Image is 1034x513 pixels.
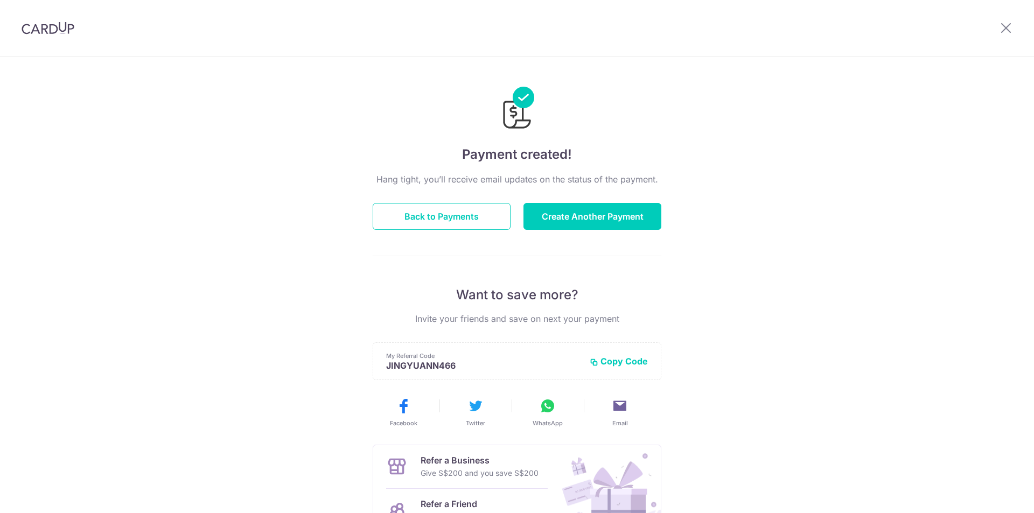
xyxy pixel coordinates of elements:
[22,22,74,34] img: CardUp
[516,397,579,427] button: WhatsApp
[523,203,661,230] button: Create Another Payment
[386,352,581,360] p: My Referral Code
[373,203,511,230] button: Back to Payments
[386,360,581,371] p: JINGYUANN466
[373,286,661,304] p: Want to save more?
[373,173,661,186] p: Hang tight, you’ll receive email updates on the status of the payment.
[373,145,661,164] h4: Payment created!
[444,397,507,427] button: Twitter
[372,397,435,427] button: Facebook
[373,312,661,325] p: Invite your friends and save on next your payment
[466,419,485,427] span: Twitter
[533,419,563,427] span: WhatsApp
[590,356,648,367] button: Copy Code
[421,467,539,480] p: Give S$200 and you save S$200
[965,481,1023,508] iframe: Opens a widget where you can find more information
[421,497,529,510] p: Refer a Friend
[421,454,539,467] p: Refer a Business
[500,87,534,132] img: Payments
[588,397,652,427] button: Email
[390,419,417,427] span: Facebook
[612,419,628,427] span: Email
